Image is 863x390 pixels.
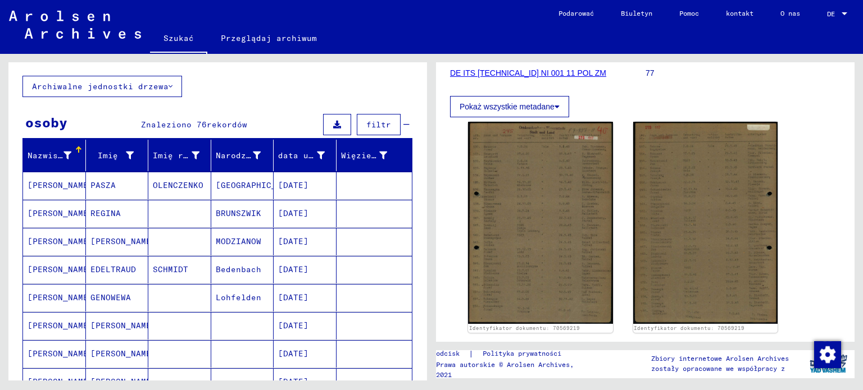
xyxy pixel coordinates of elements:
font: [PERSON_NAME] [90,320,156,331]
font: [DATE] [278,320,308,331]
font: [DATE] [278,208,308,218]
font: kontakt [726,9,753,17]
font: filtr [366,120,391,130]
font: Prawa autorskie © Arolsen Archives, 2021 [436,360,574,379]
a: odcisk [436,348,469,360]
font: [GEOGRAPHIC_DATA] [216,180,302,190]
font: Bedenbach [216,264,261,274]
font: rekordów [207,120,247,130]
font: PASZA [90,180,116,190]
font: [DATE] [278,236,308,246]
font: Znaleziono 76 [141,120,207,130]
font: GENOWEWA [90,292,131,302]
font: [PERSON_NAME] [28,348,93,359]
font: Archiwalne jednostki drzewa [32,81,169,91]
font: | [469,348,474,359]
button: Archiwalne jednostki drzewa [22,76,182,97]
a: Szukać [150,25,207,54]
font: OLENCZENKO [153,180,203,190]
font: DE [827,10,835,18]
a: DE ITS [TECHNICAL_ID] NI 001 11 POL ZM [450,68,606,77]
font: [PERSON_NAME] [28,208,93,218]
font: [DATE] [278,292,308,302]
div: Imię rodowe [153,146,214,164]
font: [PERSON_NAME] [90,377,156,387]
font: Imię [98,150,118,160]
div: Imię [90,146,148,164]
img: Zmiana zgody [814,341,841,368]
a: Przeglądaj archiwum [207,25,330,52]
div: Nazwisko [28,146,85,164]
font: Pokaż wszystkie metadane [460,102,555,111]
font: Lohfelden [216,292,261,302]
font: [DATE] [278,180,308,190]
mat-header-cell: Nazwisko [23,140,86,171]
font: [PERSON_NAME] [28,180,93,190]
mat-header-cell: Więzień nr [337,140,412,171]
font: Imię rodowe [153,150,208,160]
font: Polityka prywatności [483,349,561,357]
button: Pokaż wszystkie metadane [450,96,569,117]
font: data urodzenia [278,150,349,160]
font: osoby [25,114,67,131]
mat-header-cell: Imię [86,140,149,171]
div: data urodzenia [278,146,339,164]
font: [PERSON_NAME] [28,377,93,387]
font: Podarować [558,9,594,17]
font: odcisk [436,349,460,357]
mat-header-cell: Imię rodowe [148,140,211,171]
font: O nas [780,9,800,17]
font: MODZIANOW [216,236,261,246]
img: Arolsen_neg.svg [9,11,141,39]
mat-header-cell: Narodziny [211,140,274,171]
font: EDELTRAUD [90,264,136,274]
a: Identyfikator dokumentu: 70569219 [634,325,744,331]
font: BRUNSZWIK [216,208,261,218]
div: Więzień nr [341,146,402,164]
img: 002.jpg [633,122,778,324]
font: Zbiory internetowe Arolsen Archives [651,354,789,363]
font: [PERSON_NAME] [28,320,93,331]
font: zostały opracowane we współpracy z [651,364,785,373]
font: Biuletyn [621,9,652,17]
font: [DATE] [278,348,308,359]
font: Nazwisko [28,150,68,160]
font: 77 [646,68,655,77]
font: Narodziny [216,150,261,160]
mat-header-cell: data urodzenia [274,140,337,171]
img: 001.jpg [468,122,613,324]
font: [PERSON_NAME] [28,292,93,302]
a: Polityka prywatności [474,348,575,360]
font: [PERSON_NAME] [28,236,93,246]
div: Narodziny [216,146,275,164]
font: Więzień nr [341,150,392,160]
font: [PERSON_NAME] [90,348,156,359]
img: yv_logo.png [807,350,850,378]
font: Przeglądaj archiwum [221,33,317,43]
font: Pomoc [679,9,699,17]
font: Szukać [163,33,194,43]
font: [PERSON_NAME] [90,236,156,246]
font: [PERSON_NAME] [28,264,93,274]
font: REGINA [90,208,121,218]
font: SCHMIDT [153,264,188,274]
button: filtr [357,114,401,135]
a: Identyfikator dokumentu: 70569219 [469,325,580,331]
font: [DATE] [278,377,308,387]
font: [DATE] [278,264,308,274]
